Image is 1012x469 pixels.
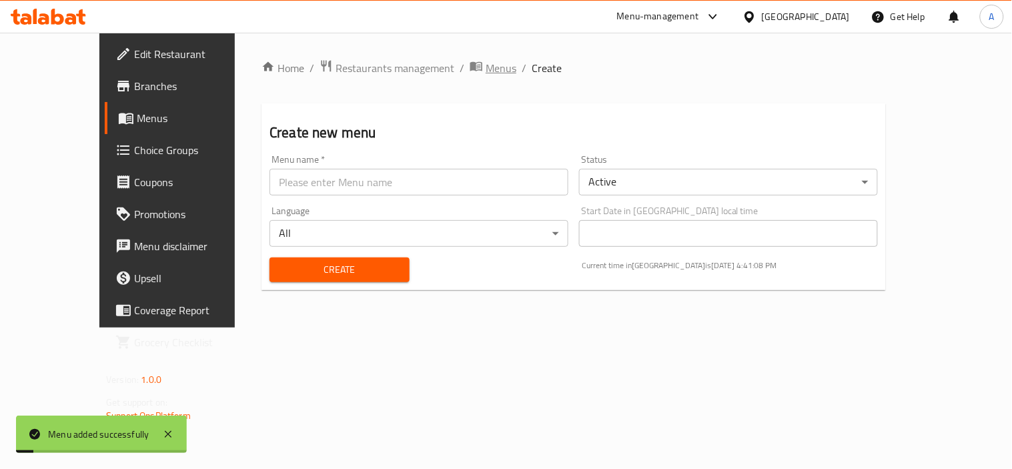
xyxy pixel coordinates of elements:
a: Home [262,60,304,76]
div: Active [579,169,878,195]
span: Choice Groups [134,142,258,158]
span: A [989,9,995,24]
a: Promotions [105,198,268,230]
a: Coverage Report [105,294,268,326]
span: Create [532,60,562,76]
div: Menu-management [617,9,699,25]
div: Menu added successfully [48,427,149,442]
a: Menu disclaimer [105,230,268,262]
nav: breadcrumb [262,59,886,77]
span: Promotions [134,206,258,222]
a: Restaurants management [320,59,454,77]
li: / [310,60,314,76]
p: Current time in [GEOGRAPHIC_DATA] is [DATE] 4:41:08 PM [582,260,878,272]
li: / [522,60,526,76]
a: Support.OpsPlatform [106,407,191,424]
input: Please enter Menu name [270,169,568,195]
a: Edit Restaurant [105,38,268,70]
a: Branches [105,70,268,102]
button: Create [270,258,410,282]
span: Upsell [134,270,258,286]
a: Menus [470,59,516,77]
span: Menu disclaimer [134,238,258,254]
div: All [270,220,568,247]
span: Create [280,262,399,278]
h2: Create new menu [270,123,878,143]
span: Branches [134,78,258,94]
span: Coupons [134,174,258,190]
li: / [460,60,464,76]
span: Edit Restaurant [134,46,258,62]
span: Menus [486,60,516,76]
span: Version: [106,371,139,388]
a: Upsell [105,262,268,294]
span: Grocery Checklist [134,334,258,350]
span: Menus [137,110,258,126]
div: [GEOGRAPHIC_DATA] [762,9,850,24]
span: Restaurants management [336,60,454,76]
span: 1.0.0 [141,371,161,388]
span: Coverage Report [134,302,258,318]
a: Choice Groups [105,134,268,166]
span: Get support on: [106,394,167,411]
a: Grocery Checklist [105,326,268,358]
a: Menus [105,102,268,134]
a: Coupons [105,166,268,198]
